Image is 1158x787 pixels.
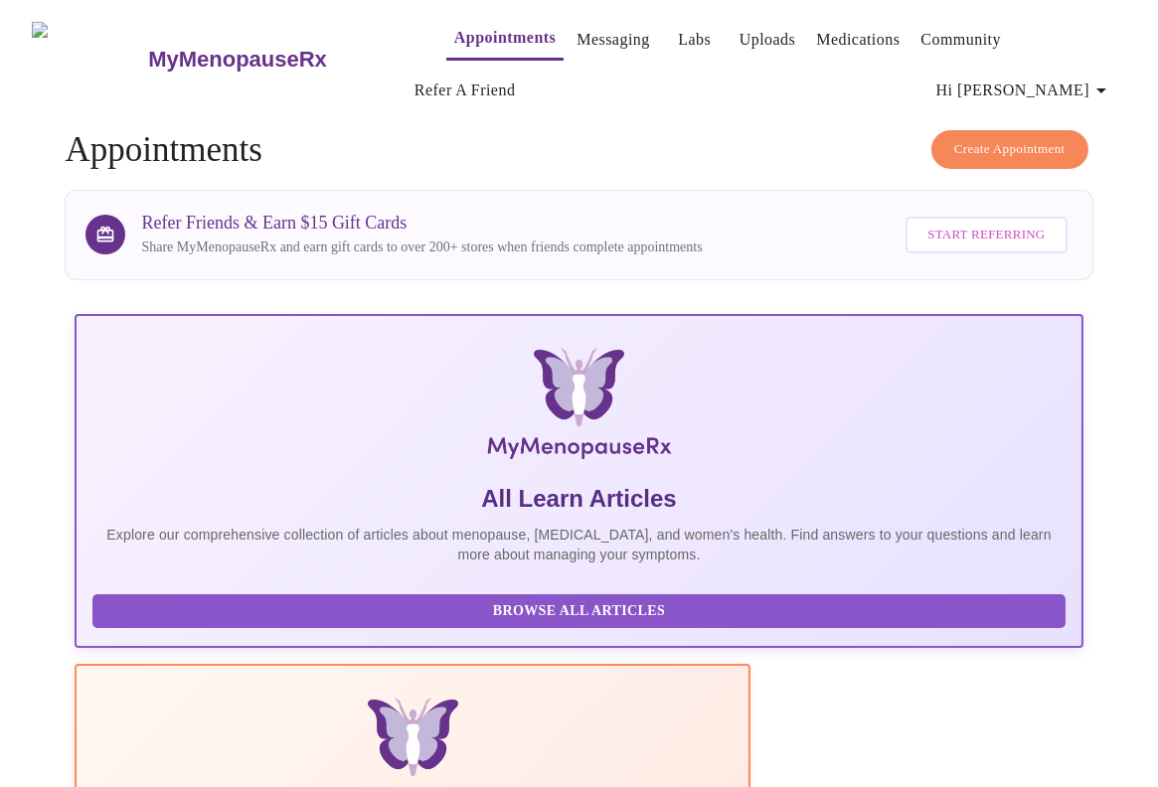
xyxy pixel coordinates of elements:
[927,224,1045,246] span: Start Referring
[912,20,1009,60] button: Community
[732,20,804,60] button: Uploads
[141,213,702,234] h3: Refer Friends & Earn $15 Gift Cards
[92,594,1065,629] button: Browse All Articles
[931,130,1088,169] button: Create Appointment
[454,24,556,52] a: Appointments
[92,483,1065,515] h5: All Learn Articles
[148,47,327,73] h3: MyMenopauseRx
[32,22,146,96] img: MyMenopauseRx Logo
[569,20,657,60] button: Messaging
[407,71,524,110] button: Refer a Friend
[808,20,908,60] button: Medications
[663,20,727,60] button: Labs
[678,26,711,54] a: Labs
[245,348,913,467] img: MyMenopauseRx Logo
[92,601,1070,618] a: Browse All Articles
[928,71,1121,110] button: Hi [PERSON_NAME]
[414,77,516,104] a: Refer a Friend
[146,25,407,94] a: MyMenopauseRx
[954,138,1066,161] span: Create Appointment
[740,26,796,54] a: Uploads
[112,599,1045,624] span: Browse All Articles
[936,77,1113,104] span: Hi [PERSON_NAME]
[920,26,1001,54] a: Community
[446,18,564,61] button: Appointments
[906,217,1067,253] button: Start Referring
[92,525,1065,564] p: Explore our comprehensive collection of articles about menopause, [MEDICAL_DATA], and women's hea...
[141,237,702,257] p: Share MyMenopauseRx and earn gift cards to over 200+ stores when friends complete appointments
[577,26,649,54] a: Messaging
[901,207,1072,263] a: Start Referring
[65,130,1092,170] h4: Appointments
[816,26,900,54] a: Medications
